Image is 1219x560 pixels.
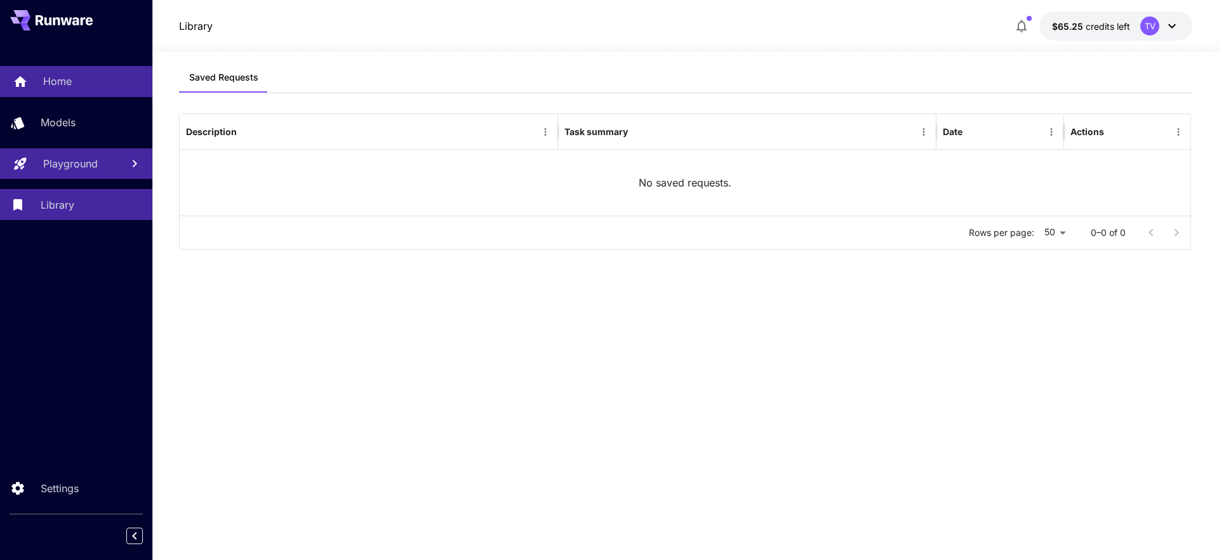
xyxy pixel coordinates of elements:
button: Sort [964,123,982,141]
p: No saved requests. [639,175,731,190]
button: Menu [1169,123,1187,141]
button: Menu [536,123,554,141]
div: Actions [1070,126,1104,137]
div: Description [186,126,237,137]
p: 0–0 of 0 [1091,226,1126,239]
button: Sort [238,123,256,141]
div: 50 [1039,223,1070,242]
p: Settings [41,481,79,496]
div: TV [1140,16,1159,36]
p: Models [41,115,76,130]
span: Saved Requests [189,72,258,83]
span: $65.25 [1052,21,1086,32]
div: Date [943,126,963,137]
p: Rows per page: [969,226,1034,239]
button: Sort [629,123,647,141]
button: $65.24851TV [1039,11,1192,41]
a: Library [179,18,213,34]
div: Collapse sidebar [136,524,152,547]
p: Playground [43,156,98,171]
button: Menu [915,123,933,141]
nav: breadcrumb [179,18,213,34]
span: credits left [1086,21,1130,32]
div: Task summary [564,126,628,137]
p: Library [41,197,74,212]
p: Home [43,74,72,89]
button: Collapse sidebar [126,528,143,544]
button: Menu [1042,123,1060,141]
div: $65.24851 [1052,20,1130,33]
